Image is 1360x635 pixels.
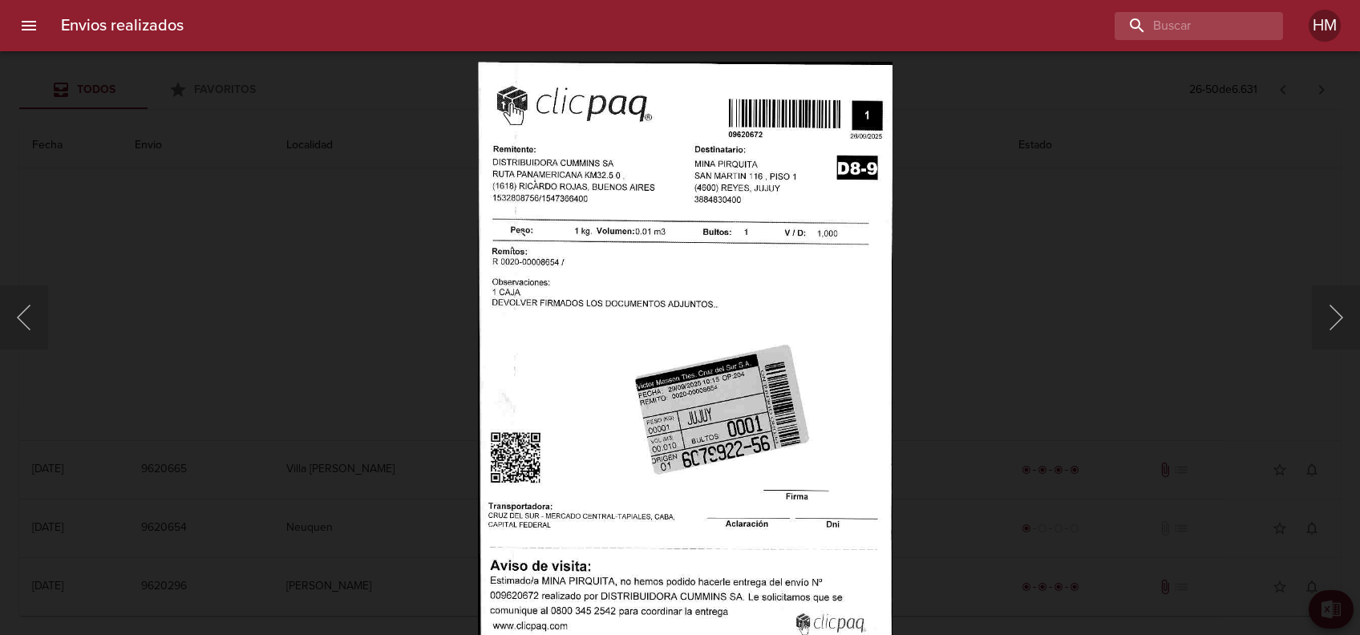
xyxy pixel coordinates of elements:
h6: Envios realizados [61,13,184,38]
button: menu [10,6,48,45]
div: Abrir información de usuario [1309,10,1341,42]
div: HM [1309,10,1341,42]
button: Siguiente [1312,285,1360,350]
input: buscar [1115,12,1256,40]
